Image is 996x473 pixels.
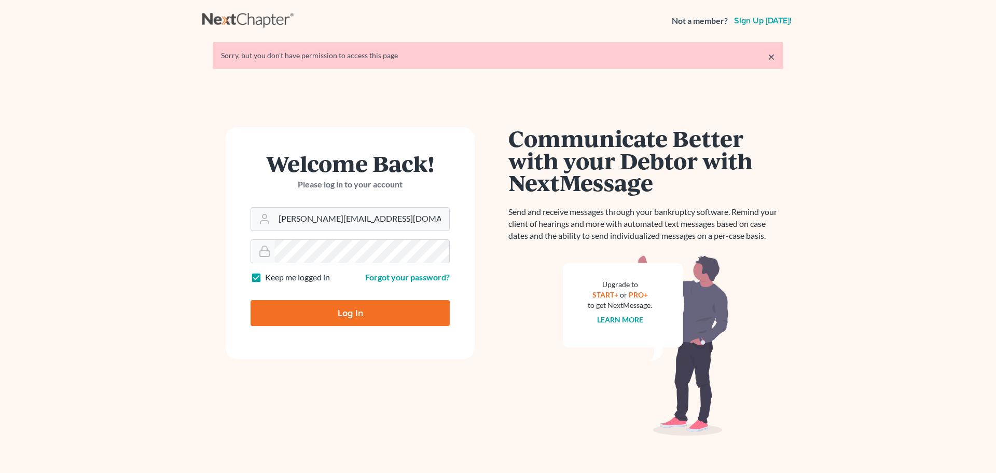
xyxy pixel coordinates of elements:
div: to get NextMessage. [588,300,652,310]
p: Send and receive messages through your bankruptcy software. Remind your client of hearings and mo... [508,206,783,242]
a: START+ [592,290,618,299]
a: Learn more [597,315,643,324]
span: or [620,290,627,299]
img: nextmessage_bg-59042aed3d76b12b5cd301f8e5b87938c9018125f34e5fa2b7a6b67550977c72.svg [563,254,729,436]
h1: Communicate Better with your Debtor with NextMessage [508,127,783,194]
input: Email Address [274,208,449,231]
a: PRO+ [629,290,648,299]
h1: Welcome Back! [251,152,450,174]
div: Sorry, but you don't have permission to access this page [221,50,775,61]
label: Keep me logged in [265,272,330,283]
p: Please log in to your account [251,179,450,191]
a: Sign up [DATE]! [732,17,794,25]
div: Upgrade to [588,279,652,290]
strong: Not a member? [672,15,728,27]
a: × [768,50,775,63]
a: Forgot your password? [365,272,450,282]
input: Log In [251,300,450,326]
